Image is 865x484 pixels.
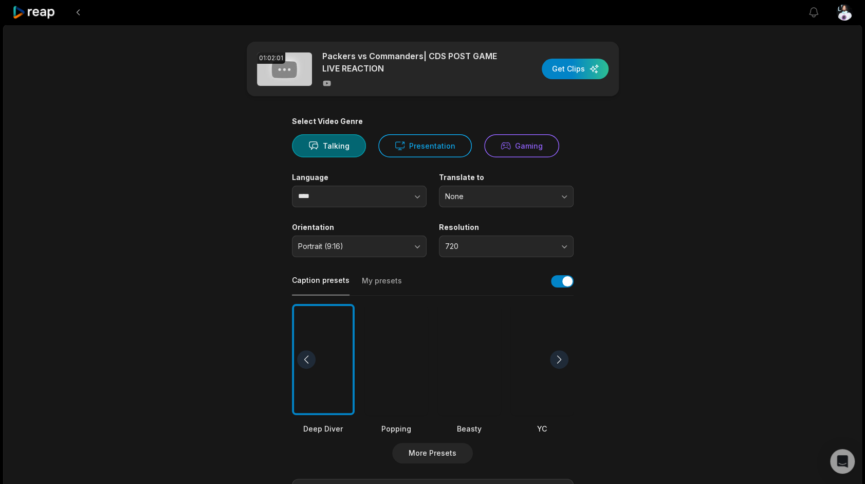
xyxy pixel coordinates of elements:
[542,59,609,79] button: Get Clips
[438,423,501,434] div: Beasty
[439,173,574,182] label: Translate to
[292,117,574,126] div: Select Video Genre
[292,223,427,232] label: Orientation
[322,50,500,75] p: Packers vs Commanders| CDS POST GAME LIVE REACTION
[445,242,553,251] span: 720
[257,52,285,64] div: 01:02:01
[292,275,349,295] button: Caption presets
[298,242,406,251] span: Portrait (9:16)
[362,276,402,295] button: My presets
[830,449,855,474] div: Open Intercom Messenger
[439,223,574,232] label: Resolution
[445,192,553,201] span: None
[365,423,428,434] div: Popping
[392,443,473,463] button: More Presets
[378,134,472,157] button: Presentation
[292,173,427,182] label: Language
[511,423,574,434] div: YC
[292,423,355,434] div: Deep Diver
[292,236,427,257] button: Portrait (9:16)
[439,186,574,207] button: None
[484,134,559,157] button: Gaming
[292,134,366,157] button: Talking
[439,236,574,257] button: 720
